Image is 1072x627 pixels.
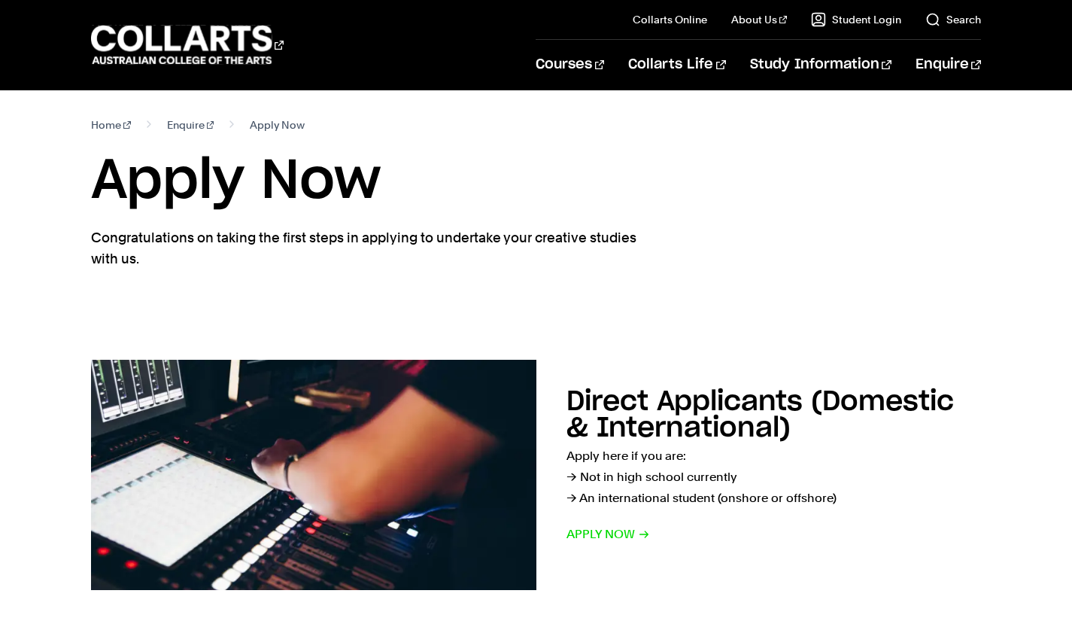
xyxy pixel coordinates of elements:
[91,227,640,269] p: Congratulations on taking the first steps in applying to undertake your creative studies with us.
[91,148,981,215] h1: Apply Now
[566,524,650,545] span: Apply now
[750,40,891,90] a: Study Information
[91,114,131,135] a: Home
[91,23,284,66] div: Go to homepage
[566,446,981,509] p: Apply here if you are: → Not in high school currently → An international student (onshore or offs...
[731,12,787,27] a: About Us
[167,114,214,135] a: Enquire
[628,40,725,90] a: Collarts Life
[536,40,604,90] a: Courses
[916,40,981,90] a: Enquire
[925,12,981,27] a: Search
[250,114,305,135] span: Apply Now
[566,388,954,442] h2: Direct Applicants (Domestic & International)
[91,360,981,590] a: Direct Applicants (Domestic & International) Apply here if you are:→ Not in high school currently...
[811,12,901,27] a: Student Login
[633,12,707,27] a: Collarts Online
